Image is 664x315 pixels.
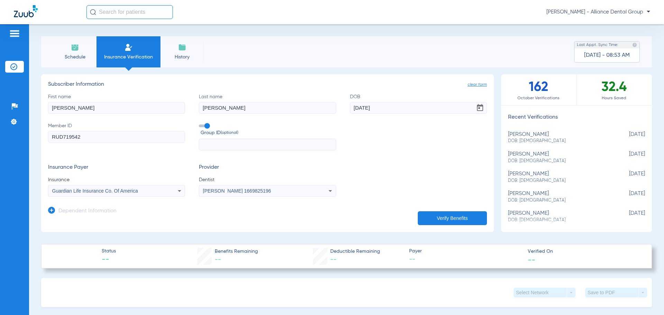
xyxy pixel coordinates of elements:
span: -- [102,255,116,265]
span: Dentist [199,176,336,183]
div: [PERSON_NAME] [508,210,610,223]
span: [PERSON_NAME] - Alliance Dental Group [546,9,650,16]
span: DOB: [DEMOGRAPHIC_DATA] [508,217,610,223]
span: October Verifications [501,95,576,102]
span: [DATE] [610,131,645,144]
img: hamburger-icon [9,29,20,38]
span: DOB: [DEMOGRAPHIC_DATA] [508,138,610,144]
span: History [166,54,199,61]
span: Payer [409,248,522,255]
div: [PERSON_NAME] [508,171,610,184]
span: DOB: [DEMOGRAPHIC_DATA] [508,158,610,164]
span: clear form [468,81,487,88]
label: Member ID [48,122,185,151]
span: Insurance Verification [102,54,155,61]
h3: Subscriber Information [48,81,487,88]
img: last sync help info [632,43,637,47]
span: Group ID [201,129,336,137]
button: Open calendar [473,101,487,115]
label: Last name [199,93,336,114]
span: -- [409,255,522,264]
span: Benefits Remaining [215,248,258,255]
span: Insurance [48,176,185,183]
span: [DATE] [610,191,645,203]
span: Status [102,248,116,255]
span: [DATE] - 08:53 AM [584,52,630,59]
div: 32.4 [577,74,652,105]
div: [PERSON_NAME] [508,191,610,203]
h3: Recent Verifications [501,114,652,121]
img: Search Icon [90,9,96,15]
input: Last name [199,102,336,114]
label: First name [48,93,185,114]
span: Verified On [528,248,640,255]
img: Manual Insurance Verification [124,43,133,52]
img: Zuub Logo [14,5,38,17]
div: 162 [501,74,577,105]
span: [DATE] [610,151,645,164]
span: Hours Saved [577,95,652,102]
input: First name [48,102,185,114]
h3: Provider [199,164,336,171]
span: -- [330,257,336,263]
label: DOB [350,93,487,114]
input: Search for patients [86,5,173,19]
span: -- [215,257,221,263]
span: Last Appt. Sync Time: [577,41,618,48]
span: [DATE] [610,171,645,184]
span: [PERSON_NAME] 1669825196 [203,188,271,194]
h3: Dependent Information [58,208,117,215]
span: Schedule [58,54,91,61]
div: [PERSON_NAME] [508,151,610,164]
img: History [178,43,186,52]
span: -- [528,256,535,263]
button: Verify Benefits [418,211,487,225]
small: (optional) [221,129,238,137]
span: DOB: [DEMOGRAPHIC_DATA] [508,178,610,184]
div: [PERSON_NAME] [508,131,610,144]
img: Schedule [71,43,79,52]
h3: Insurance Payer [48,164,185,171]
span: Guardian Life Insurance Co. Of America [52,188,138,194]
input: Member ID [48,131,185,143]
span: DOB: [DEMOGRAPHIC_DATA] [508,197,610,204]
span: Deductible Remaining [330,248,380,255]
span: [DATE] [610,210,645,223]
input: DOBOpen calendar [350,102,487,114]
